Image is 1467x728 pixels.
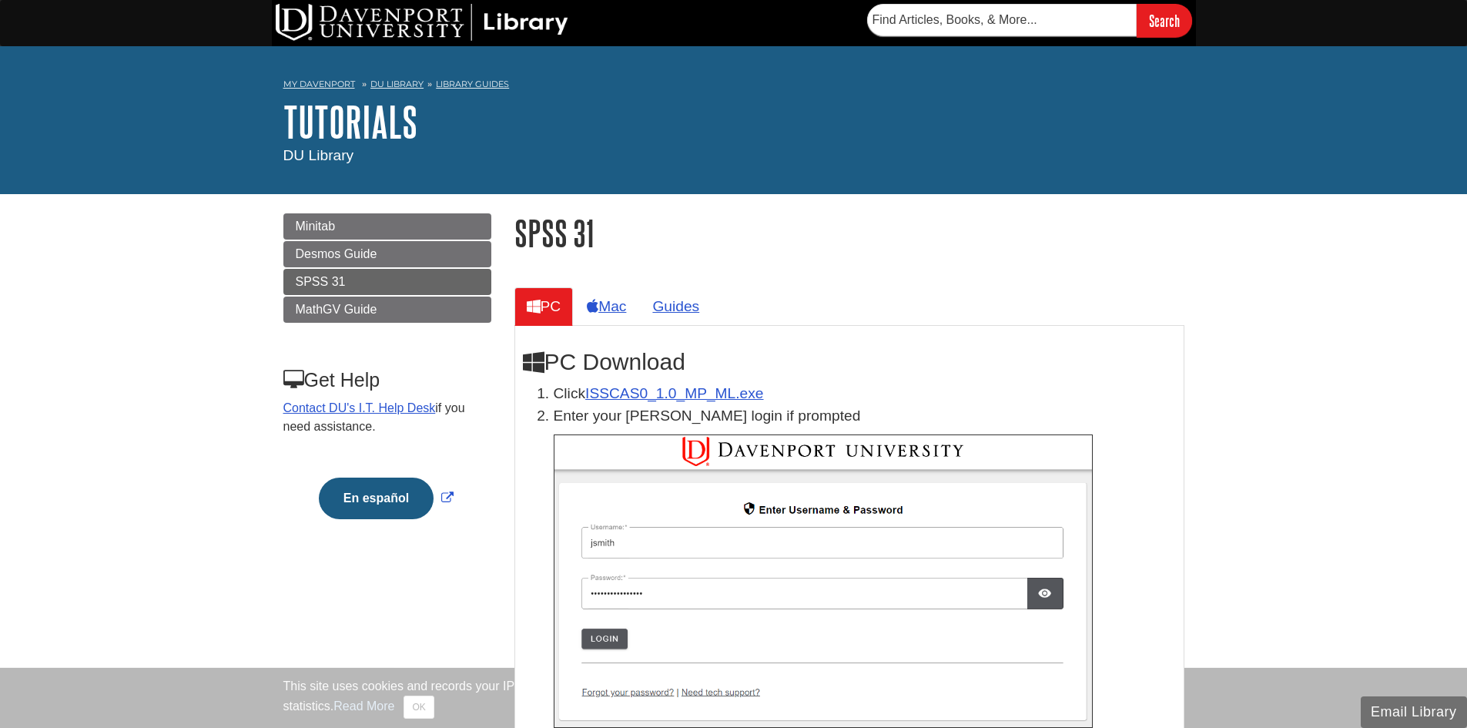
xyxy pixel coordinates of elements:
[867,4,1137,36] input: Find Articles, Books, & More...
[436,79,509,89] a: Library Guides
[283,78,355,91] a: My Davenport
[640,287,712,325] a: Guides
[276,4,568,41] img: DU Library
[296,220,336,233] span: Minitab
[283,98,417,146] a: Tutorials
[283,213,491,240] a: Minitab
[283,213,491,545] div: Guide Page Menu
[574,287,638,325] a: Mac
[319,478,434,519] button: En español
[867,4,1192,37] form: Searches DU Library's articles, books, and more
[296,303,377,316] span: MathGV Guide
[1137,4,1192,37] input: Search
[296,275,346,288] span: SPSS 31
[1361,696,1467,728] button: Email Library
[585,385,763,401] a: Download opens in new window
[514,287,574,325] a: PC
[554,405,1176,428] p: Enter your [PERSON_NAME] login if prompted
[283,241,491,267] a: Desmos Guide
[283,74,1184,99] nav: breadcrumb
[296,247,377,260] span: Desmos Guide
[514,213,1184,253] h1: SPSS 31
[283,399,490,436] p: if you need assistance.
[283,401,436,414] a: Contact DU's I.T. Help Desk
[333,699,394,713] a: Read More
[404,696,434,719] button: Close
[370,79,424,89] a: DU Library
[283,297,491,323] a: MathGV Guide
[554,383,1176,405] li: Click
[283,369,490,391] h3: Get Help
[283,677,1184,719] div: This site uses cookies and records your IP address for usage statistics. Additionally, we use Goo...
[315,491,457,505] a: Link opens in new window
[283,147,354,163] span: DU Library
[283,269,491,295] a: SPSS 31
[523,349,1176,375] h2: PC Download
